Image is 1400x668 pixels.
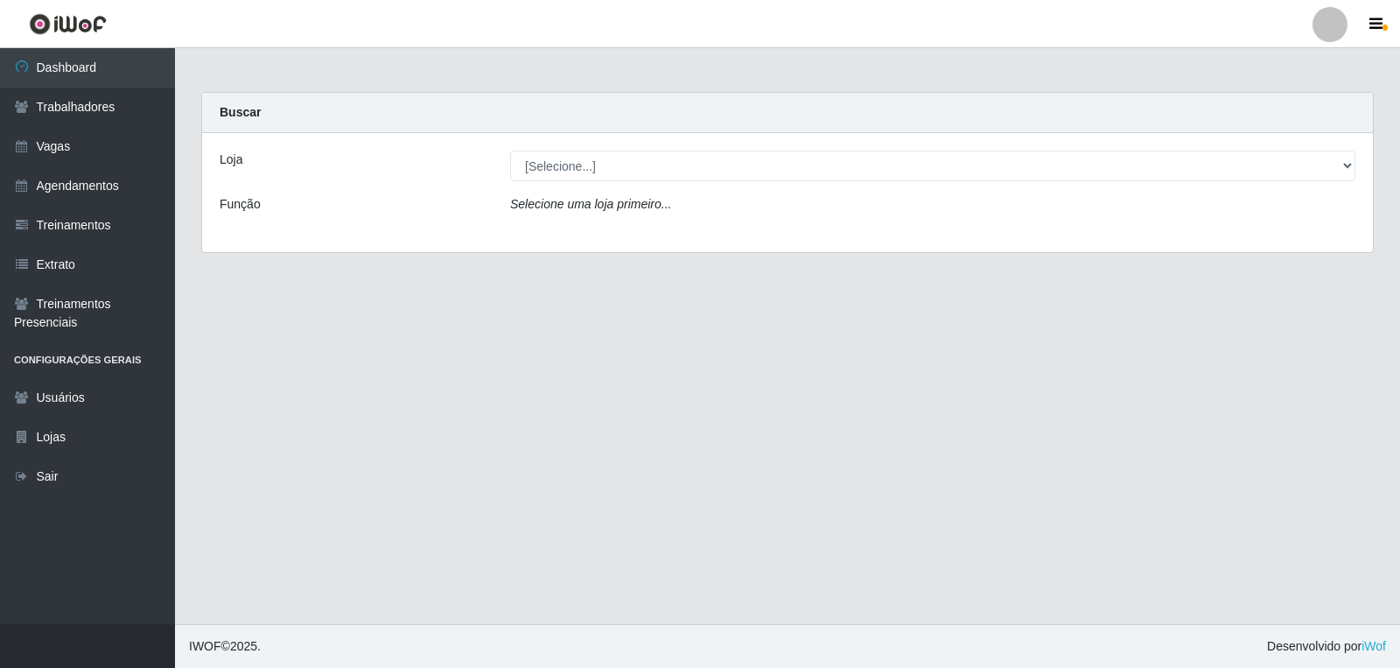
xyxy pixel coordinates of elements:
i: Selecione uma loja primeiro... [510,197,671,211]
span: © 2025 . [189,637,261,656]
a: iWof [1361,639,1386,653]
img: CoreUI Logo [29,13,107,35]
span: IWOF [189,639,221,653]
span: Desenvolvido por [1267,637,1386,656]
label: Loja [220,151,242,169]
strong: Buscar [220,105,261,119]
label: Função [220,195,261,214]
